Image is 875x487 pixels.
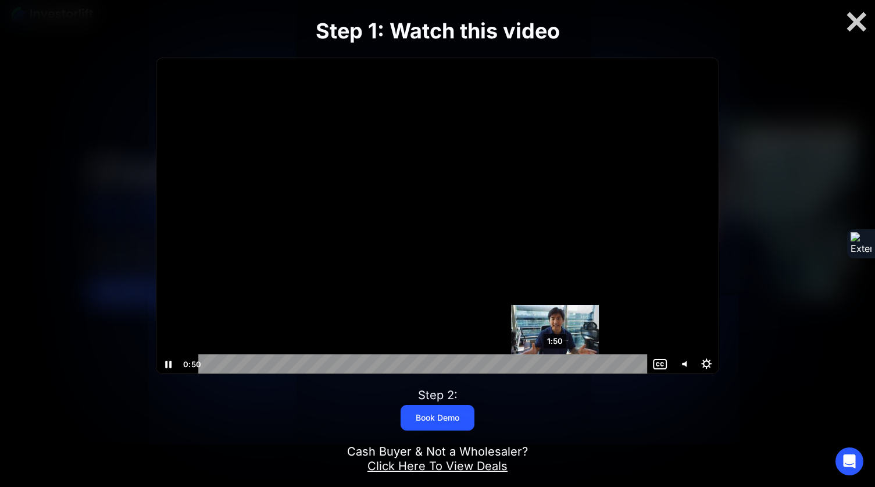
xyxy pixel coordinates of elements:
button: Show settings menu [695,354,718,374]
button: Pause [156,354,180,374]
button: Show captions menu [648,354,672,374]
strong: Step 1: Watch this video [316,18,560,44]
div: Cash Buyer & Not a Wholesaler? [347,445,528,474]
div: Open Intercom Messenger [835,447,863,475]
img: Extension Icon [851,232,872,255]
div: Playbar [208,354,642,374]
a: Click Here To View Deals [367,459,508,473]
button: Mute [672,354,695,374]
a: Book Demo [401,405,474,431]
div: Step 2: [418,388,458,403]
